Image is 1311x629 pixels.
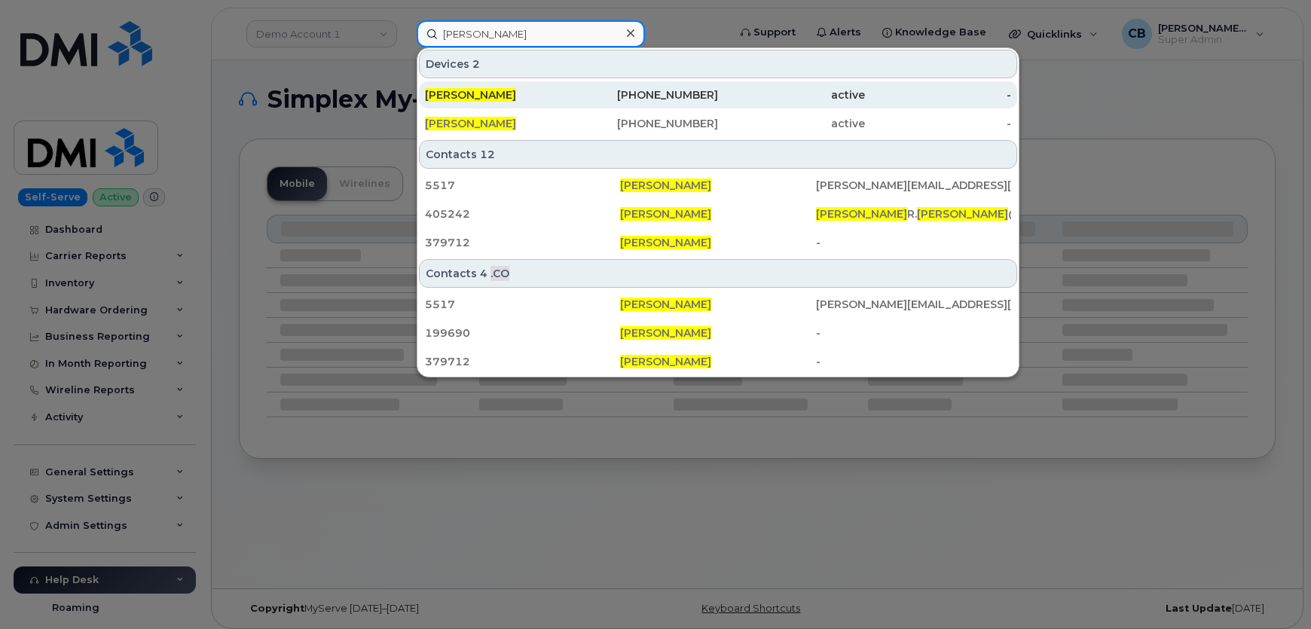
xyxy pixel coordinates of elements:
div: [PHONE_NUMBER] [572,87,719,102]
div: 5517 [425,178,620,193]
div: [PERSON_NAME][EMAIL_ADDRESS][PERSON_NAME][PERSON_NAME][DOMAIN_NAME] [816,297,1011,312]
div: 5517 [425,297,620,312]
span: [PERSON_NAME] [917,207,1008,221]
div: active [718,87,865,102]
div: R. @[PERSON_NAME][DOMAIN_NAME] [816,206,1011,221]
span: [PERSON_NAME] [620,179,711,192]
div: 379712 [425,235,620,250]
span: [PERSON_NAME] [620,355,711,368]
span: [PERSON_NAME] [620,236,711,249]
div: Contacts [419,140,1017,169]
div: - [816,325,1011,340]
span: [PERSON_NAME] [816,207,907,221]
a: [PERSON_NAME][PHONE_NUMBER]active- [419,110,1017,137]
a: 5517[PERSON_NAME][PERSON_NAME][EMAIL_ADDRESS][PERSON_NAME][PERSON_NAME][DOMAIN_NAME] [419,172,1017,199]
div: - [865,116,1012,131]
span: 4 [480,266,487,281]
div: - [816,235,1011,250]
span: .CO [490,266,509,281]
div: - [816,354,1011,369]
span: [PERSON_NAME] [620,298,711,311]
div: Devices [419,50,1017,78]
div: 199690 [425,325,620,340]
span: [PERSON_NAME] [425,88,516,102]
span: 2 [472,56,480,72]
a: 379712[PERSON_NAME]- [419,229,1017,256]
a: 199690[PERSON_NAME]- [419,319,1017,347]
a: [PERSON_NAME][PHONE_NUMBER]active- [419,81,1017,108]
div: Contacts [419,259,1017,288]
a: 5517[PERSON_NAME][PERSON_NAME][EMAIL_ADDRESS][PERSON_NAME][PERSON_NAME][DOMAIN_NAME] [419,291,1017,318]
div: 405242 [425,206,620,221]
div: 379712 [425,354,620,369]
a: 405242[PERSON_NAME][PERSON_NAME]R.[PERSON_NAME]@[PERSON_NAME][DOMAIN_NAME] [419,200,1017,227]
span: [PERSON_NAME] [425,117,516,130]
a: 379712[PERSON_NAME]- [419,348,1017,375]
span: [PERSON_NAME] [620,207,711,221]
div: active [718,116,865,131]
div: - [865,87,1012,102]
div: [PERSON_NAME][EMAIL_ADDRESS][PERSON_NAME][PERSON_NAME][DOMAIN_NAME] [816,178,1011,193]
span: [PERSON_NAME] [620,326,711,340]
div: [PHONE_NUMBER] [572,116,719,131]
span: 12 [480,147,495,162]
